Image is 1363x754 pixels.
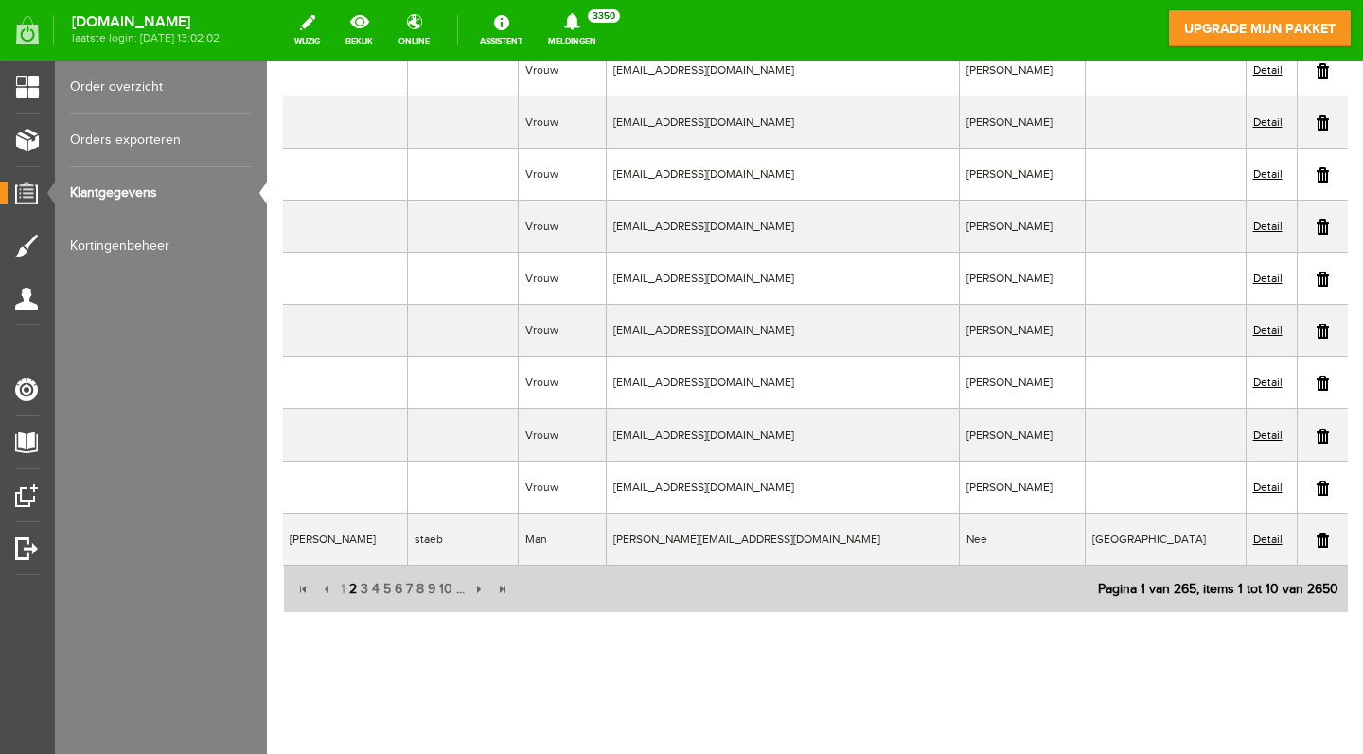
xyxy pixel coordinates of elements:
[986,55,1016,68] a: Detail
[187,510,200,548] a: ...
[126,510,137,548] a: 6
[340,400,693,452] td: [EMAIL_ADDRESS][DOMAIN_NAME]
[986,211,1016,224] a: Detail
[692,192,818,244] td: [PERSON_NAME]
[92,510,103,548] a: 3
[70,114,252,167] a: Orders exporteren
[70,219,252,272] a: Kortingenbeheer
[387,9,441,51] a: online
[252,400,340,452] td: Vrouw
[692,348,818,400] td: [PERSON_NAME]
[340,452,693,504] td: [PERSON_NAME][EMAIL_ADDRESS][DOMAIN_NAME]
[692,244,818,296] td: [PERSON_NAME]
[986,107,1016,120] a: Detail
[340,140,693,192] td: [EMAIL_ADDRESS][DOMAIN_NAME]
[141,452,252,504] td: staeb
[16,452,141,504] td: [PERSON_NAME]
[692,140,818,192] td: [PERSON_NAME]
[692,452,818,504] td: Nee
[692,35,818,87] td: [PERSON_NAME]
[252,296,340,348] td: Vrouw
[986,368,1016,381] a: Detail
[986,159,1016,172] a: Detail
[252,192,340,244] td: Vrouw
[103,510,115,548] a: 4
[986,472,1016,485] a: Detail
[537,9,608,51] a: Meldingen3350
[340,35,693,87] td: [EMAIL_ADDRESS][DOMAIN_NAME]
[252,35,340,87] td: Vrouw
[334,9,384,51] a: bekijk
[692,87,818,139] td: [PERSON_NAME]
[986,420,1016,433] a: Detail
[340,244,693,296] td: [EMAIL_ADDRESS][DOMAIN_NAME]
[252,244,340,296] td: Vrouw
[137,510,148,548] a: 7
[986,3,1016,16] a: Detail
[224,518,245,539] input: Laatste pagina
[252,452,340,504] td: Man
[70,167,252,219] a: Klantgegevens
[170,510,187,548] a: 10
[148,510,159,548] a: 8
[340,87,693,139] td: [EMAIL_ADDRESS][DOMAIN_NAME]
[588,9,620,23] span: 3350
[252,87,340,139] td: Vrouw
[252,348,340,400] td: Vrouw
[200,518,221,539] input: Volgende pagina
[283,9,331,51] a: wijzig
[986,263,1016,276] a: Detail
[692,296,818,348] td: [PERSON_NAME]
[340,348,693,400] td: [EMAIL_ADDRESS][DOMAIN_NAME]
[986,315,1016,328] a: Detail
[159,510,170,548] a: 9
[1168,9,1352,47] a: upgrade mijn pakket
[340,296,693,348] td: [EMAIL_ADDRESS][DOMAIN_NAME]
[252,140,340,192] td: Vrouw
[822,510,1081,548] div: Pagina 1 van 265, items 1 tot 10 van 2650
[115,510,126,548] a: 5
[340,192,693,244] td: [EMAIL_ADDRESS][DOMAIN_NAME]
[80,510,92,548] a: 2
[72,33,220,44] span: laatste login: [DATE] 13:02:02
[469,9,534,51] a: Assistent
[692,400,818,452] td: [PERSON_NAME]
[51,518,72,539] input: Vorige pagina
[27,518,47,539] input: Eerste pagina
[72,17,220,27] strong: [DOMAIN_NAME]
[70,61,252,114] a: Order overzicht
[72,510,80,548] a: 1
[818,452,979,504] td: [GEOGRAPHIC_DATA]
